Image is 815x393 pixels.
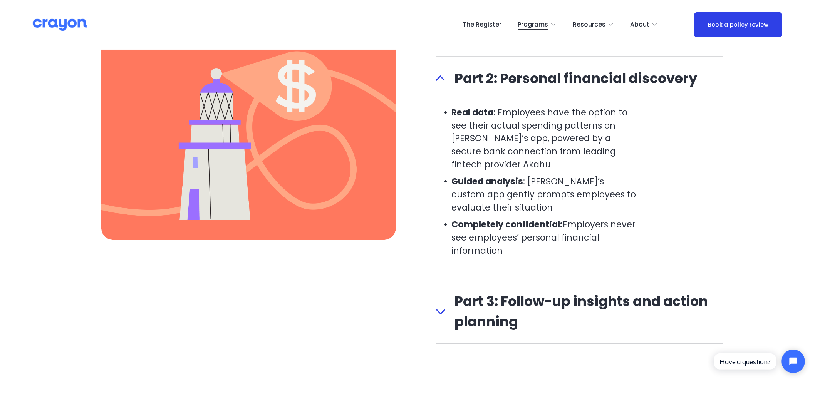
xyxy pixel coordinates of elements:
strong: Guided analysis [451,175,523,187]
a: folder dropdown [631,18,658,31]
button: Part 2: Personal financial discovery [436,57,723,100]
img: Crayon [33,18,87,32]
div: Part 2: Personal financial discovery [436,100,723,279]
button: Part 3: Follow-up insights and action planning [436,279,723,343]
p: Employers never see employees’ personal financial information [451,218,637,257]
p: : [PERSON_NAME]’s custom app gently prompts employees to evaluate their situation [451,175,637,214]
a: folder dropdown [573,18,614,31]
a: Book a policy review [694,12,782,37]
a: folder dropdown [518,18,557,31]
span: Part 2: Personal financial discovery [445,68,723,89]
span: Resources [573,19,606,30]
span: Programs [518,19,548,30]
span: About [631,19,650,30]
strong: Completely confidential: [451,218,563,231]
p: : Employees have the option to see their actual spending patterns on [PERSON_NAME]’s app, powered... [451,106,637,171]
iframe: Tidio Chat [708,343,812,380]
strong: Real data [451,106,493,119]
span: Part 3: Follow-up insights and action planning [445,291,723,332]
a: The Register [463,18,501,31]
